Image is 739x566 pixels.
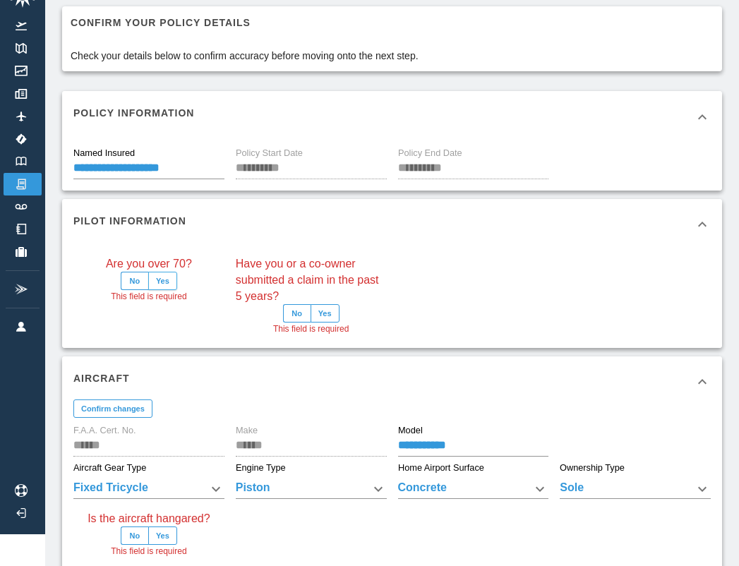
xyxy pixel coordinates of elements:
div: Aircraft [62,356,722,407]
label: Ownership Type [560,462,625,474]
div: Concrete [398,479,549,499]
label: Home Airport Surface [398,462,484,474]
h6: Pilot Information [73,213,186,229]
div: Fixed Tricycle [73,479,224,499]
h6: Confirm your policy details [71,15,419,30]
label: Make [236,425,258,438]
label: Policy Start Date [236,147,303,159]
label: Policy End Date [398,147,462,159]
button: Yes [148,272,177,290]
div: Policy Information [62,91,722,142]
div: Pilot Information [62,199,722,250]
h6: Policy Information [73,105,194,121]
button: Yes [311,304,340,323]
h6: Aircraft [73,371,130,386]
label: Is the aircraft hangared? [88,510,210,526]
button: No [283,304,311,323]
button: No [121,272,149,290]
label: Have you or a co-owner submitted a claim in the past 5 years? [236,255,387,304]
span: This field is required [111,290,186,304]
span: This field is required [273,323,349,337]
div: Piston [236,479,387,499]
button: No [121,526,149,545]
label: Model [398,425,423,438]
button: Yes [148,526,177,545]
label: Engine Type [236,462,286,474]
label: Are you over 70? [106,255,192,272]
p: Check your details below to confirm accuracy before moving onto the next step. [71,49,419,63]
label: Named Insured [73,147,135,159]
label: Aircraft Gear Type [73,462,146,474]
button: Confirm changes [73,399,152,418]
div: Sole [560,479,711,499]
span: This field is required [111,545,186,559]
label: F.A.A. Cert. No. [73,425,136,438]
